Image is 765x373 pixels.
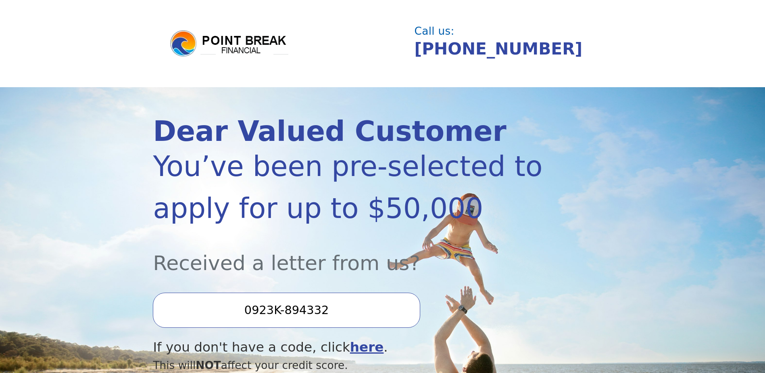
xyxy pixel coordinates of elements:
[169,29,290,58] img: logo.png
[196,359,221,371] span: NOT
[153,145,543,229] div: You’ve been pre-selected to apply for up to $50,000
[415,39,583,59] a: [PHONE_NUMBER]
[153,337,543,357] div: If you don't have a code, click .
[350,339,384,355] a: here
[153,117,543,145] div: Dear Valued Customer
[153,293,420,327] input: Enter your Offer Code:
[415,26,606,36] div: Call us:
[153,229,543,278] div: Received a letter from us?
